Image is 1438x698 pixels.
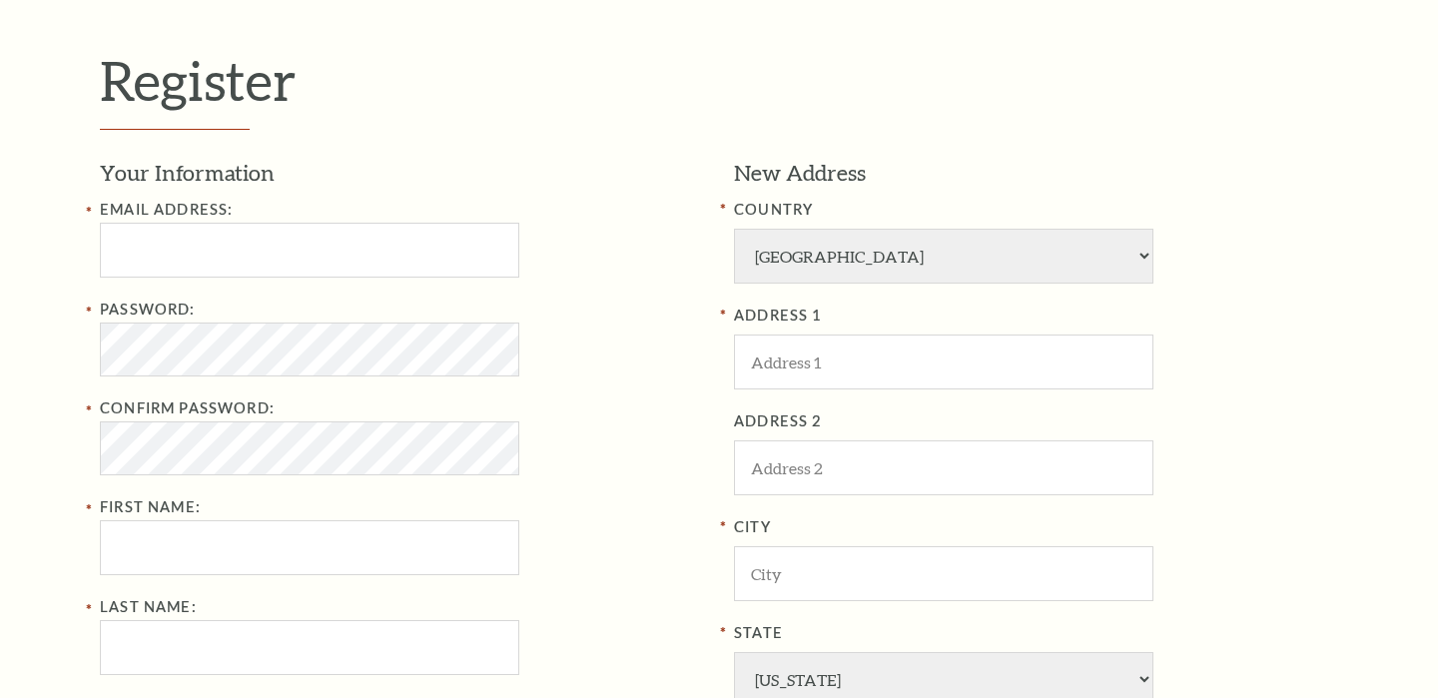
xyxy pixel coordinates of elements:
label: Confirm Password: [100,399,275,416]
input: Address 2 [734,440,1153,495]
h3: Your Information [100,158,704,189]
label: State [734,621,1338,646]
label: Password: [100,301,196,318]
label: City [734,515,1338,540]
h3: New Address [734,158,1338,189]
label: First Name: [100,498,201,515]
label: Last Name: [100,598,197,615]
label: ADDRESS 2 [734,409,1338,434]
input: City [734,546,1153,601]
label: COUNTRY [734,198,1338,223]
label: Email Address: [100,201,233,218]
h1: Register [100,48,1338,130]
label: ADDRESS 1 [734,304,1338,329]
input: Address 1 [734,335,1153,389]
